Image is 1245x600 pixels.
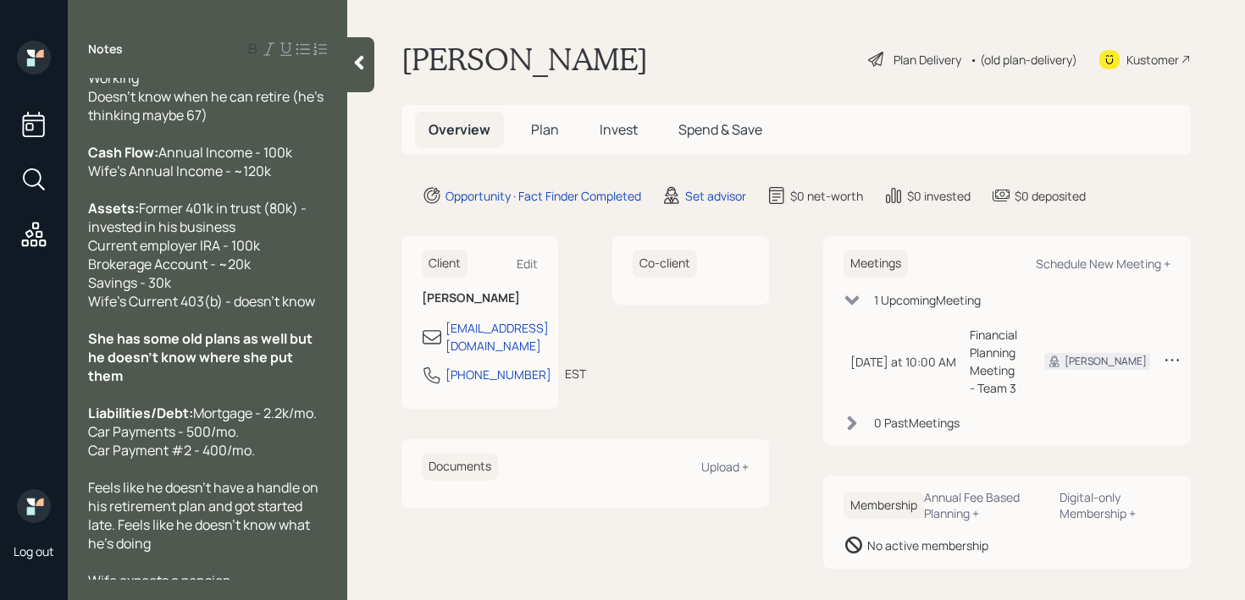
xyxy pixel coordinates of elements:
[88,199,139,217] span: Assets:
[924,489,1046,521] div: Annual Fee Based Planning +
[701,459,749,475] div: Upload +
[445,366,551,383] div: [PHONE_NUMBER]
[1065,354,1147,369] div: [PERSON_NAME]
[874,414,960,432] div: 0 Past Meeting s
[970,326,1017,397] div: Financial Planning Meeting - Team 3
[88,143,158,162] span: Cash Flow:
[867,537,988,554] div: No active membership
[445,187,641,205] div: Opportunity · Fact Finder Completed
[685,187,746,205] div: Set advisor
[88,404,193,422] span: Liabilities/Debt:
[678,120,762,139] span: Spend & Save
[1060,489,1170,521] div: Digital-only Membership +
[850,353,956,371] div: [DATE] at 10:00 AM
[17,489,51,523] img: retirable_logo.png
[874,291,981,309] div: 1 Upcoming Meeting
[844,250,908,278] h6: Meetings
[894,51,961,69] div: Plan Delivery
[600,120,638,139] span: Invest
[565,365,586,383] div: EST
[422,453,498,481] h6: Documents
[88,41,123,58] label: Notes
[1126,51,1179,69] div: Kustomer
[401,41,648,78] h1: [PERSON_NAME]
[790,187,863,205] div: $0 net-worth
[1036,256,1170,272] div: Schedule New Meeting +
[445,319,549,355] div: [EMAIL_ADDRESS][DOMAIN_NAME]
[907,187,971,205] div: $0 invested
[422,250,468,278] h6: Client
[422,291,538,306] h6: [PERSON_NAME]
[844,492,924,520] h6: Membership
[429,120,490,139] span: Overview
[531,120,559,139] span: Plan
[88,329,315,385] span: She has some old plans as well but he doesn't know where she put them
[970,51,1077,69] div: • (old plan-delivery)
[14,543,54,559] div: Log out
[88,143,292,180] span: Annual Income - 100k Wife's Annual Income - ~120k
[1015,187,1086,205] div: $0 deposited
[633,250,697,278] h6: Co-client
[88,571,231,590] span: Wife expects a pension
[88,478,321,553] span: Feels like he doesn't have a handle on his retirement plan and got started late. Feels like he do...
[88,199,315,311] span: Former 401k in trust (80k) - invested in his business Current employer IRA - 100k Brokerage Accou...
[88,31,326,124] span: 63 Married Working Doesn't know when he can retire (he's thinking maybe 67)
[88,404,317,460] span: Mortgage - 2.2k/mo. Car Payments - 500/mo. Car Payment #2 - 400/mo.
[517,256,538,272] div: Edit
